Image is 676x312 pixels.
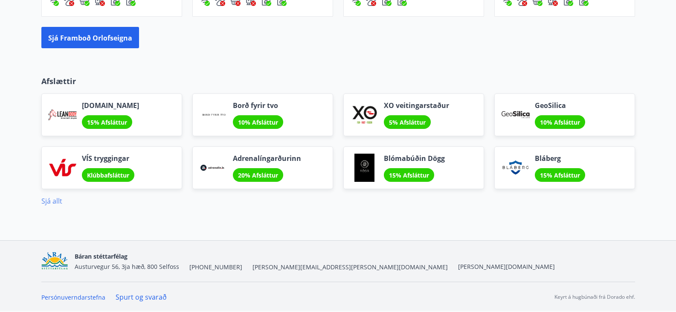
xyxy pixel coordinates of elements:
font: 5% Afsláttur [389,118,426,126]
font: Keyrt á hugbúnaði frá Dorado ehf. [554,293,635,300]
font: 15% Afsláttur [87,118,127,126]
font: XO veitingarstaður [384,101,449,110]
font: 10% Afsláttur [540,118,580,126]
font: 10% Afsláttur [238,118,278,126]
button: Sjá framboð orlofseigna [41,27,139,48]
font: Klúbbafsláttur [87,171,129,179]
font: Adrenalíngarðurinn [233,154,301,163]
font: [DOMAIN_NAME] [82,101,139,110]
font: Bláberg [535,154,561,163]
font: Sjá framboð orlofseigna [48,33,132,43]
font: 15% Afsláttur [540,171,580,179]
font: 20% Afsláttur [238,171,278,179]
font: VÍS tryggingar [82,154,129,163]
font: Austurvegur 56, 3ja hæð, 800 Selfoss [75,262,179,271]
font: Afslættir [41,76,76,86]
font: 15% Afsláttur [389,171,429,179]
font: Sjá allt [41,196,62,206]
font: Blómabúðin Dögg [384,154,445,163]
font: Borð fyrir tvo [233,101,278,110]
font: Báran stéttarfélag [75,252,128,260]
img: Bz2lGXKH3FXEIQKvoQ8VL0Fr0uCiWgfgA3I6fSs8.png [41,252,68,270]
a: Persónuverndarstefna [41,293,105,301]
font: [PHONE_NUMBER] [189,263,242,271]
a: [PERSON_NAME][DOMAIN_NAME] [458,262,555,271]
a: Spurt og svarað [116,292,167,302]
font: GeoSilica [535,101,566,110]
font: [PERSON_NAME][EMAIL_ADDRESS][PERSON_NAME][DOMAIN_NAME] [252,263,448,271]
